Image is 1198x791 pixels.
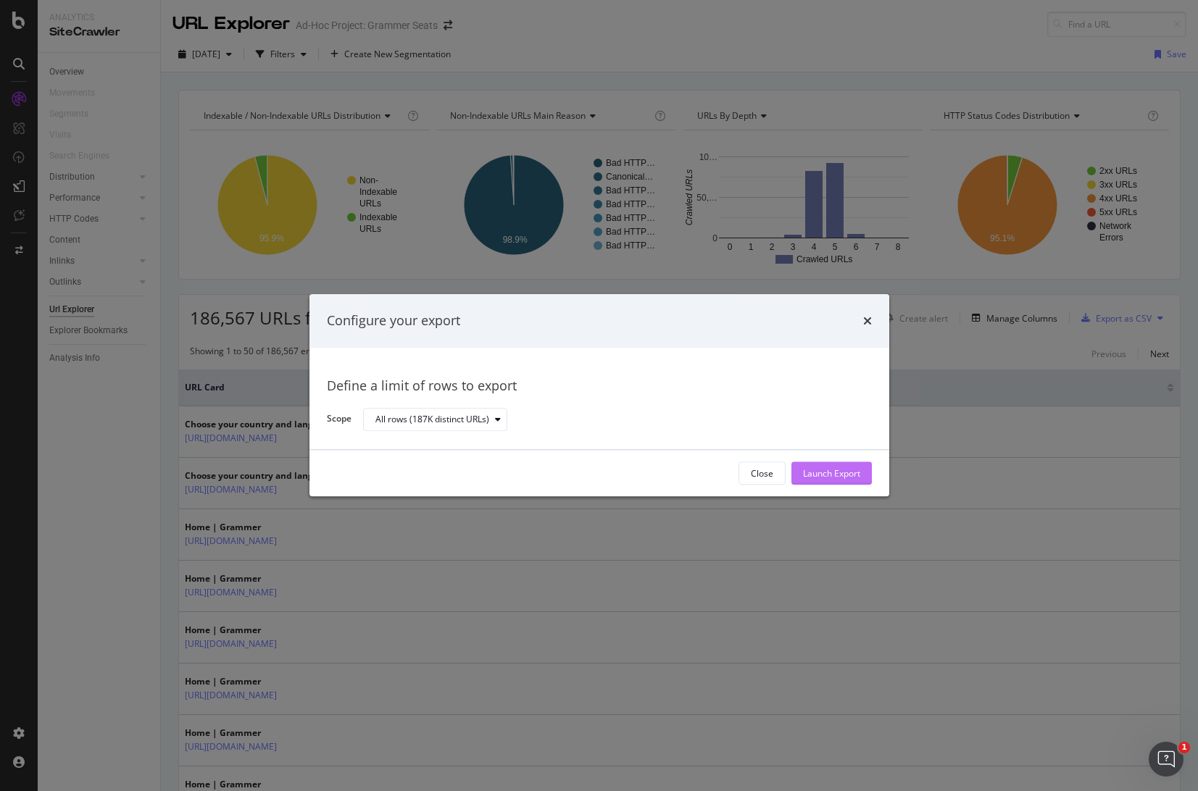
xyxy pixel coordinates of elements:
[363,408,507,431] button: All rows (187K distinct URLs)
[1178,742,1190,753] span: 1
[327,377,872,395] div: Define a limit of rows to export
[327,311,460,330] div: Configure your export
[751,467,773,480] div: Close
[863,311,872,330] div: times
[739,462,786,485] button: Close
[375,415,489,424] div: All rows (187K distinct URLs)
[803,467,860,480] div: Launch Export
[327,413,352,429] label: Scope
[1149,742,1184,777] iframe: Intercom live chat
[791,462,872,485] button: Launch Export
[309,294,889,496] div: modal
